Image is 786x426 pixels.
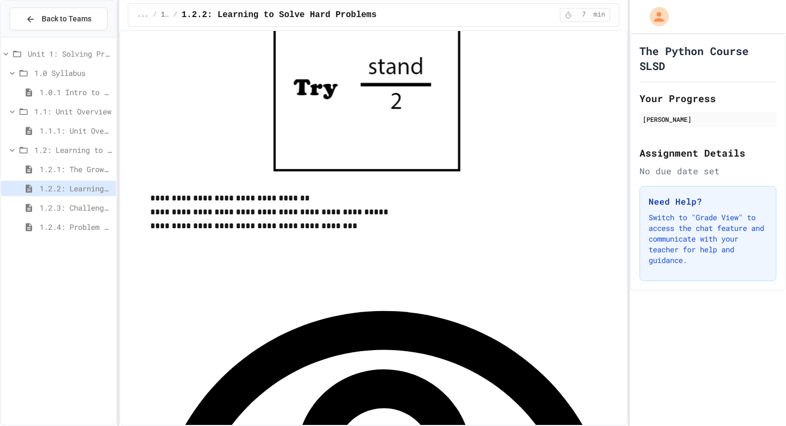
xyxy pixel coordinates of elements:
[34,144,112,156] span: 1.2: Learning to Solve Hard Problems
[649,195,767,208] h3: Need Help?
[42,13,91,25] span: Back to Teams
[40,164,112,175] span: 1.2.1: The Growth Mindset
[40,202,112,213] span: 1.2.3: Challenge Problem - The Bridge
[153,11,157,19] span: /
[594,11,605,19] span: min
[40,125,112,136] span: 1.1.1: Unit Overview
[639,165,776,177] div: No due date set
[34,67,112,79] span: 1.0 Syllabus
[40,221,112,233] span: 1.2.4: Problem Solving Practice
[137,11,149,19] span: ...
[40,87,112,98] span: 1.0.1 Intro to Python - Course Syllabus
[638,4,672,29] div: My Account
[639,145,776,160] h2: Assignment Details
[643,114,773,124] div: [PERSON_NAME]
[181,9,376,21] span: 1.2.2: Learning to Solve Hard Problems
[34,106,112,117] span: 1.1: Unit Overview
[649,212,767,266] p: Switch to "Grade View" to access the chat feature and communicate with your teacher for help and ...
[639,43,776,73] h1: The Python Course SLSD
[173,11,177,19] span: /
[639,91,776,106] h2: Your Progress
[40,183,112,194] span: 1.2.2: Learning to Solve Hard Problems
[10,7,107,30] button: Back to Teams
[575,11,592,19] span: 7
[28,48,112,59] span: Unit 1: Solving Problems in Computer Science
[161,11,169,19] span: 1.2: Learning to Solve Hard Problems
